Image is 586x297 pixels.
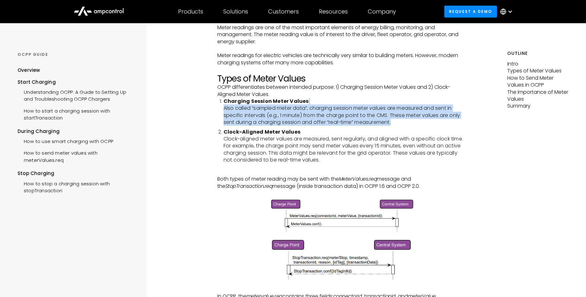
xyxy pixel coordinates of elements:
[217,73,466,84] h2: Types of Meter Values
[225,183,273,190] em: StopTransaction.req
[18,177,135,196] a: How to stop a charging session with stopTransaction
[507,50,568,57] h5: Outline
[224,98,309,105] strong: Charging Session Meter Values
[444,6,497,17] a: Request a demo
[18,146,135,165] a: How to send meter values with meterValues.req
[224,128,300,135] strong: Clock-Aligned Meter Values
[267,197,416,234] img: OCPP MeterValues.req message
[18,135,113,146] a: How to use smart charging with OCPP
[18,104,135,123] a: How to start a charging session with startTransaction
[507,61,568,67] p: Intro
[18,170,135,177] div: Stop Charging
[368,8,396,15] div: Company
[319,8,348,15] div: Resources
[18,128,135,135] div: During Charging
[217,45,466,52] p: ‍
[267,237,416,283] img: OCPP StopTransaction.req message
[18,79,135,86] div: Start Charging
[217,84,466,98] p: OCPP differentiates between intended purpose: 1) Charging Session Meter Values and 2) Clock-Align...
[507,89,568,103] p: The Importance of Meter Values
[339,175,377,183] em: MeterValues.req
[223,8,248,15] div: Solutions
[217,190,466,197] p: ‍
[224,98,466,126] li: Also called “sampled meter data”, charging session meter values are measured and sent in specific...
[178,8,203,15] div: Products
[507,103,568,109] p: Summary
[18,67,40,78] a: Overview
[18,67,40,74] div: Overview
[217,52,466,66] p: Meter readings for electric vehicles are technically very similar to building meters. However, mo...
[18,52,135,57] div: OCPP GUIDE
[224,129,466,164] li: Clock-aligned meter values are measured, sent regularly, and aligned with a specific clock time. ...
[18,86,135,104] a: Understanding OCPP: A Guide to Setting Up and Troubleshooting OCPP Chargers
[217,24,466,45] p: Meter readings are one of the most important elements of energy billing, monitoring, and manageme...
[507,75,568,89] p: How to Send Meter Values in OCPP
[217,66,466,73] p: ‍
[217,169,466,176] p: ‍
[268,8,299,15] div: Customers
[217,176,466,190] p: Both types of meter reading may be sent with the message and the message (inside transaction data...
[507,67,568,74] p: Types of Meter Values
[217,286,466,293] p: ‍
